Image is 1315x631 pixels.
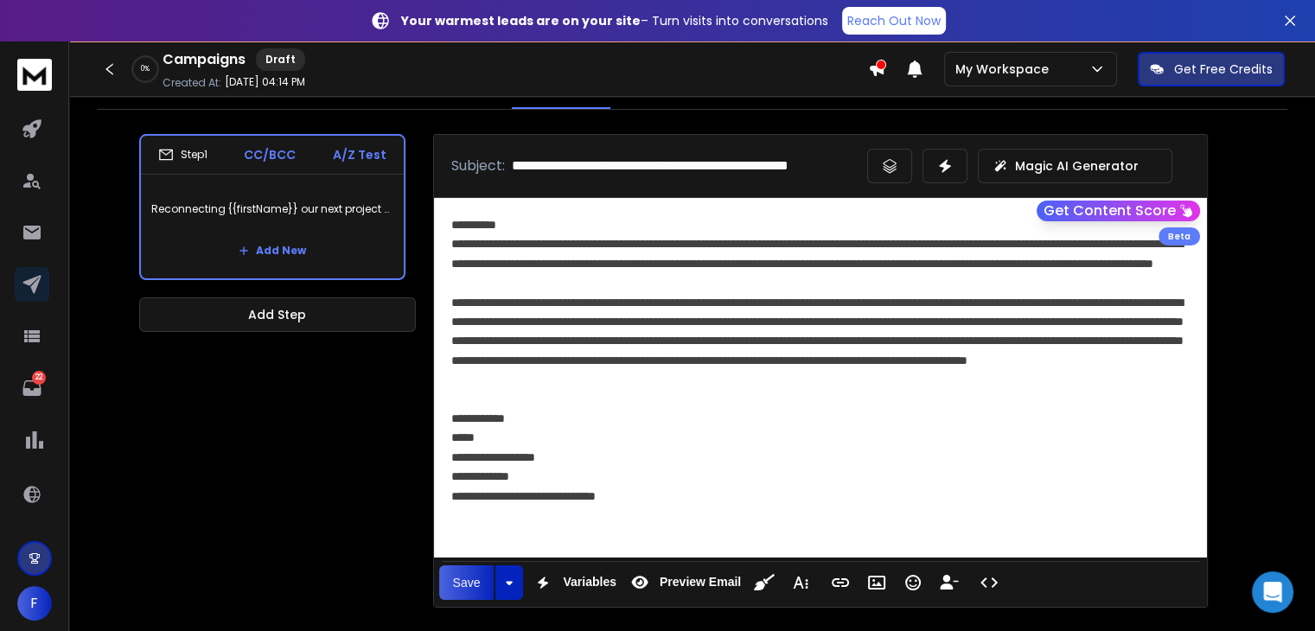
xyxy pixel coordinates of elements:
button: Get Content Score [1037,201,1200,221]
button: Code View [973,565,1005,600]
button: Add Step [139,297,416,332]
h1: Campaigns [163,49,246,70]
p: Get Free Credits [1174,61,1273,78]
div: Draft [256,48,305,71]
a: Reach Out Now [842,7,946,35]
strong: Your warmest leads are on your site [401,12,641,29]
p: A/Z Test [333,146,386,163]
p: Magic AI Generator [1015,157,1139,175]
button: Preview Email [623,565,744,600]
button: Insert Link (Ctrl+K) [824,565,857,600]
p: [DATE] 04:14 PM [225,75,305,89]
p: Reach Out Now [847,12,941,29]
button: Save [439,565,495,600]
button: More Text [784,565,817,600]
a: 22 [15,371,49,405]
p: Reconnecting {{firstName}} our next project and [GEOGRAPHIC_DATA] [151,185,393,233]
div: Open Intercom Messenger [1252,571,1293,613]
button: F [17,586,52,621]
p: Subject: [451,156,505,176]
button: Magic AI Generator [978,149,1172,183]
div: Beta [1159,227,1200,245]
button: Variables [527,565,620,600]
p: My Workspace [955,61,1056,78]
p: 22 [32,371,46,385]
div: Step 1 [158,147,207,163]
button: Emoticons [897,565,929,600]
p: CC/BCC [244,146,296,163]
button: Add New [225,233,320,268]
img: logo [17,59,52,91]
span: Preview Email [656,575,744,590]
button: Get Free Credits [1138,52,1285,86]
p: Created At: [163,76,221,90]
p: – Turn visits into conversations [401,12,828,29]
p: 0 % [141,64,150,74]
span: Variables [559,575,620,590]
li: Step1CC/BCCA/Z TestReconnecting {{firstName}} our next project and [GEOGRAPHIC_DATA]Add New [139,134,405,280]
